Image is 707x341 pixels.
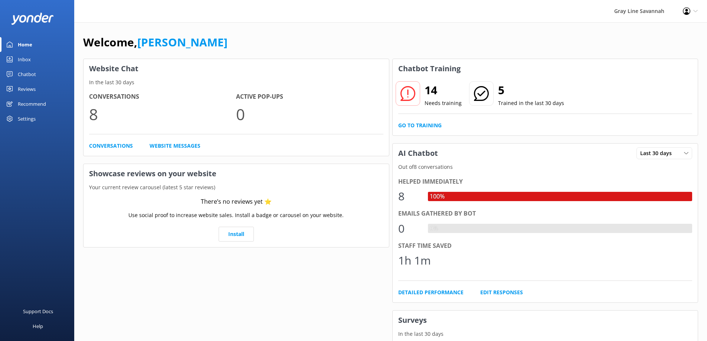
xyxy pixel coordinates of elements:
[640,149,676,157] span: Last 30 days
[236,102,383,127] p: 0
[33,319,43,334] div: Help
[398,187,420,205] div: 8
[498,99,564,107] p: Trained in the last 30 days
[18,111,36,126] div: Settings
[398,220,420,237] div: 0
[498,81,564,99] h2: 5
[393,330,698,338] p: In the last 30 days
[18,96,46,111] div: Recommend
[398,177,693,187] div: Helped immediately
[137,35,228,50] a: [PERSON_NAME]
[425,81,462,99] h2: 14
[84,59,389,78] h3: Website Chat
[393,163,698,171] p: Out of 8 conversations
[398,121,442,129] a: Go to Training
[11,13,54,25] img: yonder-white-logo.png
[84,78,389,86] p: In the last 30 days
[23,304,53,319] div: Support Docs
[84,183,389,191] p: Your current review carousel (latest 5 star reviews)
[84,164,389,183] h3: Showcase reviews on your website
[393,311,698,330] h3: Surveys
[89,102,236,127] p: 8
[425,99,462,107] p: Needs training
[219,227,254,242] a: Install
[398,252,431,269] div: 1h 1m
[398,288,464,296] a: Detailed Performance
[18,82,36,96] div: Reviews
[18,52,31,67] div: Inbox
[150,142,200,150] a: Website Messages
[398,209,693,219] div: Emails gathered by bot
[236,92,383,102] h4: Active Pop-ups
[89,142,133,150] a: Conversations
[18,37,32,52] div: Home
[18,67,36,82] div: Chatbot
[398,241,693,251] div: Staff time saved
[393,144,443,163] h3: AI Chatbot
[480,288,523,296] a: Edit Responses
[428,192,446,201] div: 100%
[89,92,236,102] h4: Conversations
[83,33,228,51] h1: Welcome,
[428,224,440,233] div: 0%
[201,197,272,207] div: There’s no reviews yet ⭐
[393,59,466,78] h3: Chatbot Training
[128,211,344,219] p: Use social proof to increase website sales. Install a badge or carousel on your website.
